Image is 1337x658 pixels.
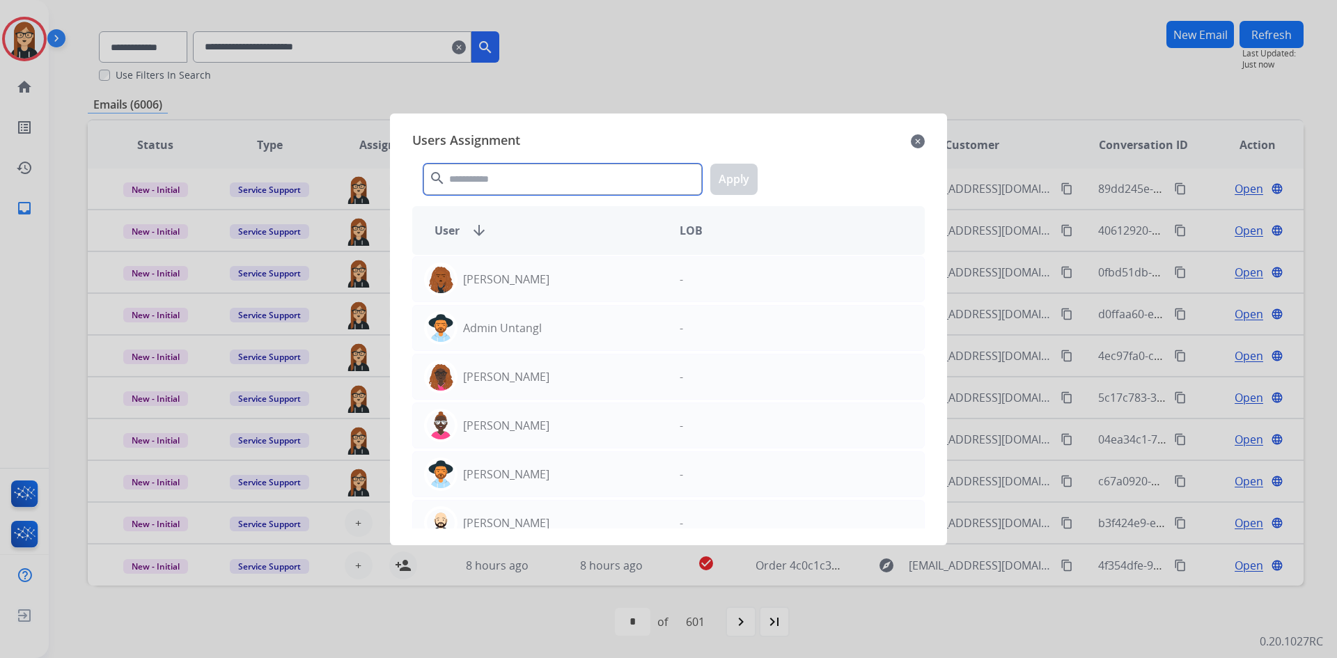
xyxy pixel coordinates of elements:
[680,368,683,385] p: -
[463,368,549,385] p: [PERSON_NAME]
[463,466,549,483] p: [PERSON_NAME]
[680,222,703,239] span: LOB
[680,515,683,531] p: -
[412,130,520,152] span: Users Assignment
[423,222,668,239] div: User
[429,170,446,187] mat-icon: search
[680,466,683,483] p: -
[911,133,925,150] mat-icon: close
[463,320,542,336] p: Admin Untangl
[680,271,683,288] p: -
[710,164,758,195] button: Apply
[463,515,549,531] p: [PERSON_NAME]
[463,417,549,434] p: [PERSON_NAME]
[471,222,487,239] mat-icon: arrow_downward
[680,417,683,434] p: -
[680,320,683,336] p: -
[463,271,549,288] p: [PERSON_NAME]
